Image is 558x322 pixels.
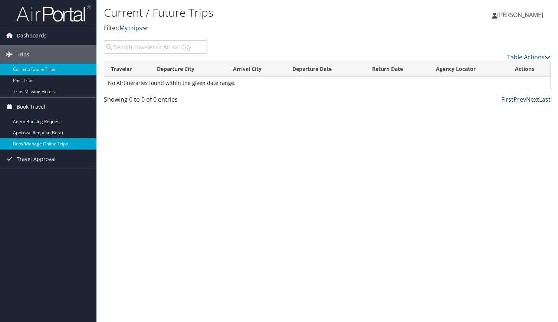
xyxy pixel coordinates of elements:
[104,23,402,33] p: Filter:
[150,62,226,76] th: Departure City: activate to sort column ascending
[501,95,513,103] a: First
[497,11,543,19] span: [PERSON_NAME]
[286,62,365,76] th: Departure Date: activate to sort column descending
[104,5,402,20] h1: Current / Future Trips
[513,95,526,103] a: Prev
[365,62,429,76] th: Return Date: activate to sort column ascending
[539,95,551,103] a: Last
[507,53,551,61] a: Table Actions
[104,76,550,90] td: No Airtineraries found within the given date range.
[17,150,56,168] span: Travel Approval
[17,26,47,45] span: Dashboards
[508,62,550,76] th: Actions
[226,62,286,76] th: Arrival City: activate to sort column ascending
[104,40,207,54] input: Search Traveler or Arrival City
[119,24,148,32] a: My trips
[526,95,539,103] a: Next
[104,95,207,108] div: Showing 0 to 0 of 0 entries
[492,4,551,26] a: [PERSON_NAME]
[17,98,45,116] span: Book Travel
[104,62,150,76] th: Traveler: activate to sort column ascending
[17,45,29,64] span: Trips
[16,5,91,22] img: airportal-logo.png
[429,62,508,76] th: Agency Locator: activate to sort column ascending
